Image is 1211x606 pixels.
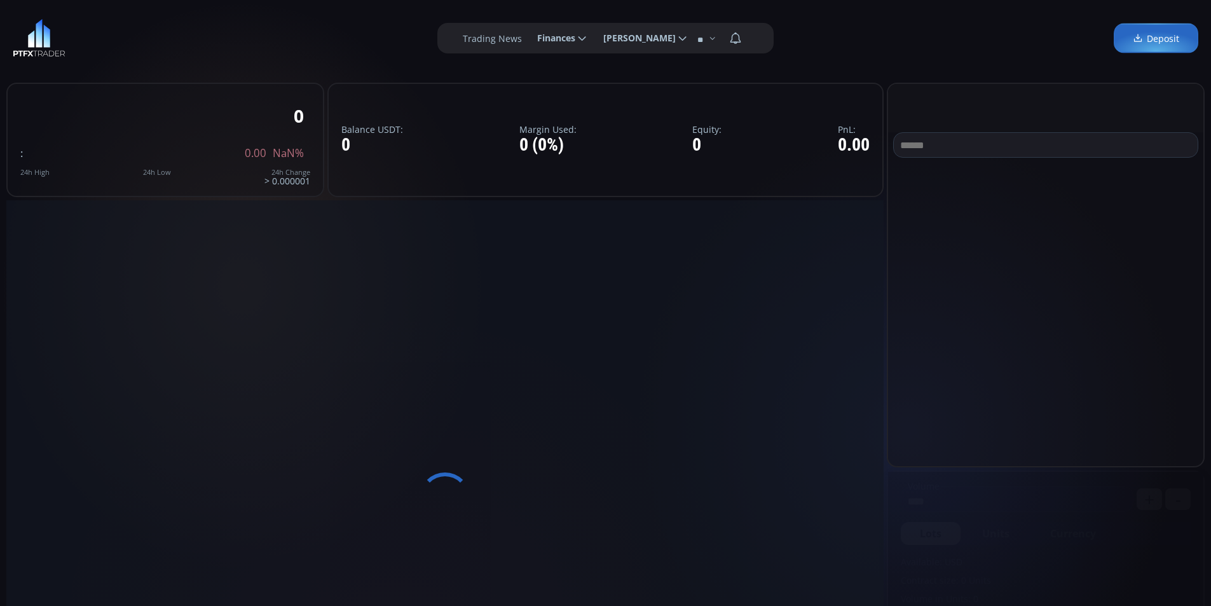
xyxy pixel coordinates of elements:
[594,25,676,51] span: [PERSON_NAME]
[1133,32,1179,45] span: Deposit
[519,135,577,155] div: 0 (0%)
[264,169,310,186] div: > 0.000001
[528,25,575,51] span: Finances
[692,135,722,155] div: 0
[341,135,403,155] div: 0
[294,106,304,126] div: 0
[838,125,870,134] label: PnL:
[341,125,403,134] label: Balance USDT:
[273,148,304,159] span: NaN%
[143,169,171,176] div: 24h Low
[1114,24,1198,53] a: Deposit
[20,169,50,176] div: 24h High
[463,32,522,45] label: Trading News
[245,148,266,159] span: 0.00
[838,135,870,155] div: 0.00
[519,125,577,134] label: Margin Used:
[20,146,23,160] span: :
[13,19,65,57] img: LOGO
[264,169,310,176] div: 24h Change
[692,125,722,134] label: Equity:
